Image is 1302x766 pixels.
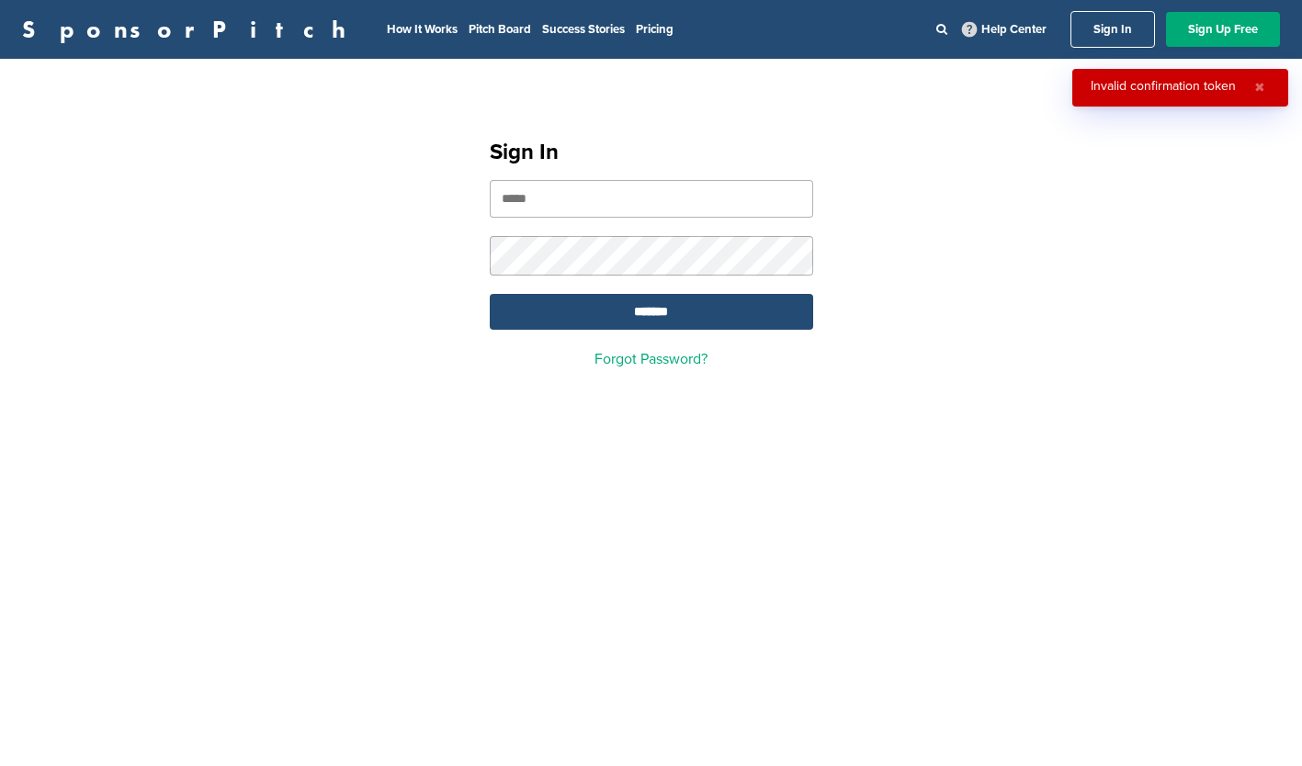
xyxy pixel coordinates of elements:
[1070,11,1155,48] a: Sign In
[1166,12,1280,47] a: Sign Up Free
[1250,80,1270,96] button: Close
[490,136,813,169] h1: Sign In
[469,22,531,37] a: Pitch Board
[387,22,458,37] a: How It Works
[1091,80,1236,93] div: Invalid confirmation token
[958,18,1050,40] a: Help Center
[542,22,625,37] a: Success Stories
[594,350,708,368] a: Forgot Password?
[636,22,674,37] a: Pricing
[22,17,357,41] a: SponsorPitch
